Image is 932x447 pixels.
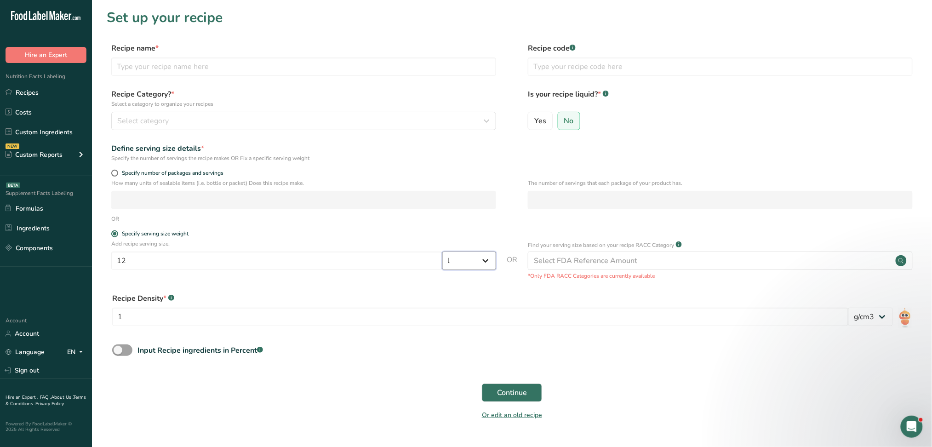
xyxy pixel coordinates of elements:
[6,394,86,407] a: Terms & Conditions .
[528,43,913,54] label: Recipe code
[35,401,64,407] a: Privacy Policy
[507,254,517,280] span: OR
[111,179,496,187] p: How many units of sealable items (i.e. bottle or packet) Does this recipe make.
[564,116,574,126] span: No
[898,308,912,328] img: ai-bot.1dcbe71.gif
[122,230,189,237] div: Specify serving size weight
[111,57,496,76] input: Type your recipe name here
[528,241,674,249] p: Find your serving size based on your recipe RACC Category
[111,100,496,108] p: Select a category to organize your recipes
[40,394,51,401] a: FAQ .
[534,255,637,266] div: Select FDA Reference Amount
[482,411,542,419] a: Or edit an old recipe
[111,154,496,162] div: Specify the number of servings the recipe makes OR Fix a specific serving weight
[534,116,546,126] span: Yes
[112,293,848,304] div: Recipe Density
[528,89,913,108] label: Is your recipe liquid?
[6,421,86,432] div: Powered By FoodLabelMaker © 2025 All Rights Reserved
[497,387,527,398] span: Continue
[528,57,913,76] input: Type your recipe code here
[67,347,86,358] div: EN
[6,143,19,149] div: NEW
[111,215,119,223] div: OR
[111,240,496,248] p: Add recipe serving size.
[901,416,923,438] iframe: Intercom live chat
[482,384,542,402] button: Continue
[118,170,223,177] span: Specify number of packages and servings
[528,179,913,187] p: The number of servings that each package of your product has.
[6,394,38,401] a: Hire an Expert .
[6,344,45,360] a: Language
[6,47,86,63] button: Hire an Expert
[6,150,63,160] div: Custom Reports
[107,7,917,28] h1: Set up your recipe
[111,43,496,54] label: Recipe name
[111,143,496,154] div: Define serving size details
[111,89,496,108] label: Recipe Category?
[112,308,848,326] input: Type your density here
[6,183,20,188] div: BETA
[111,112,496,130] button: Select category
[117,115,169,126] span: Select category
[137,345,263,356] div: Input Recipe ingredients in Percent
[528,272,913,280] p: *Only FDA RACC Categories are currently available
[111,252,442,270] input: Type your serving size here
[51,394,73,401] a: About Us .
